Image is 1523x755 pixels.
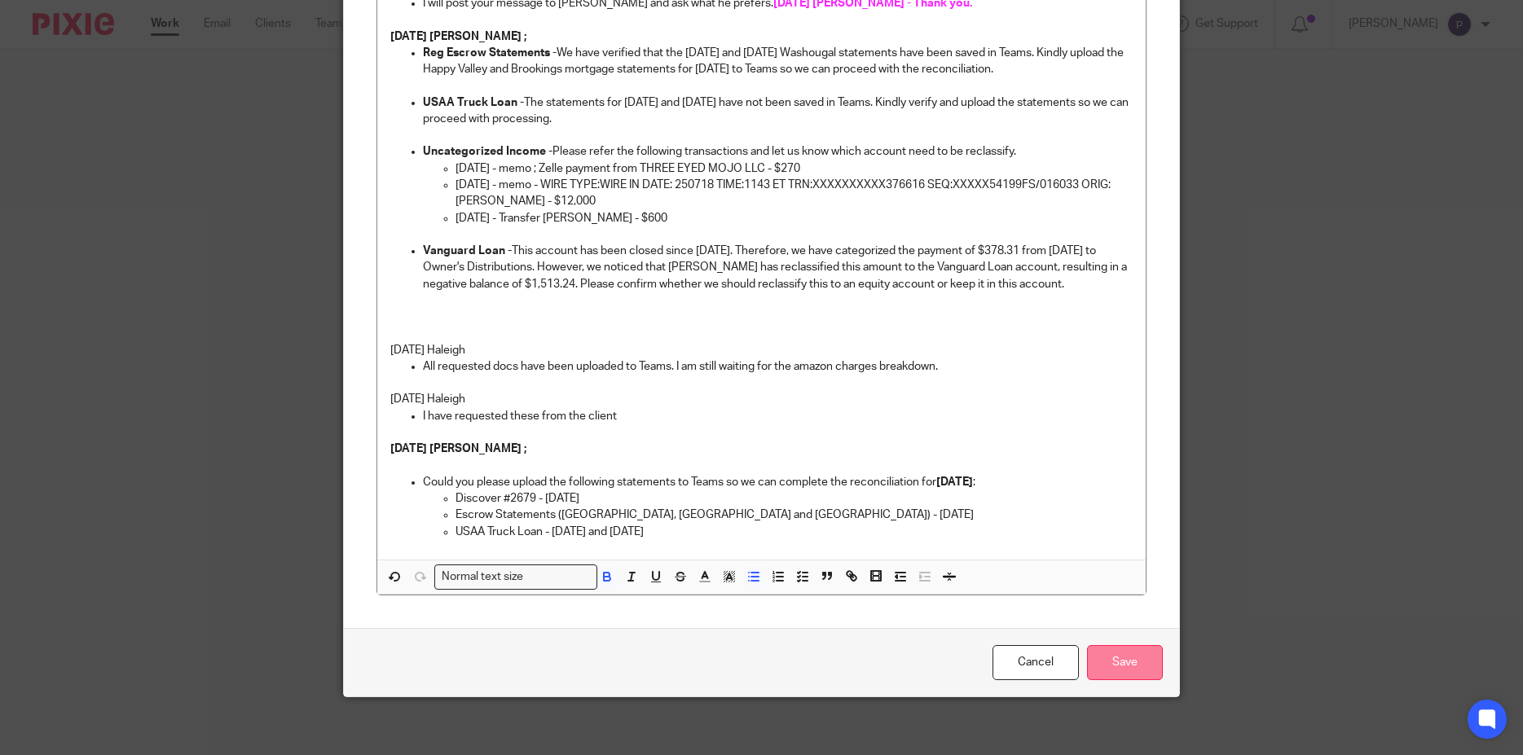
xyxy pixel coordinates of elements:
[423,143,1133,160] p: Please refer the following transactions and let us know which account need to be reclassify.
[423,45,1133,78] p: We have verified that the [DATE] and [DATE] Washougal statements have been saved in Teams. Kindly...
[528,568,587,586] input: Search for option
[423,243,1133,292] p: This account has been closed since [DATE]. Therefore, we have categorized the payment of $378.31 ...
[423,474,1133,490] p: Could you please upload the following statements to Teams so we can complete the reconciliation f...
[390,31,526,42] strong: [DATE] [PERSON_NAME] ;
[390,342,1133,358] p: [DATE] Haleigh
[390,443,526,454] strong: [DATE] [PERSON_NAME] ;
[423,97,524,108] strong: USAA Truck Loan -
[1087,645,1163,680] input: Save
[423,245,512,257] strong: Vanguard Loan -
[456,507,1133,523] p: Escrow Statements ([GEOGRAPHIC_DATA], [GEOGRAPHIC_DATA] and [GEOGRAPHIC_DATA]) - [DATE]
[423,94,1133,128] p: The statements for [DATE] and [DATE] have not been saved in Teams. Kindly verify and upload the s...
[993,645,1079,680] a: Cancel
[936,476,973,488] strong: [DATE]
[456,160,1133,177] p: [DATE] - memo ; Zelle payment from THREE EYED MOJO LLC - $270
[456,210,1133,226] p: [DATE] - Transfer [PERSON_NAME] - $600
[423,146,552,157] strong: Uncategorized Income -
[456,524,1133,540] p: USAA Truck Loan - [DATE] and [DATE]
[423,408,1133,424] p: I have requested these from the client
[456,490,1133,507] p: Discover #2679 - [DATE]
[438,568,527,586] span: Normal text size
[423,358,1133,375] p: All requested docs have been uploaded to Teams. I am still waiting for the amazon charges breakdown.
[390,391,1133,407] p: [DATE] Haleigh
[423,47,557,59] strong: Reg Escrow Statements -
[456,177,1133,210] p: [DATE] - memo - WIRE TYPE:WIRE IN DATE: 250718 TIME:1143 ET TRN:XXXXXXXXXX376616 SEQ:XXXXX54199FS...
[434,564,597,590] div: Search for option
